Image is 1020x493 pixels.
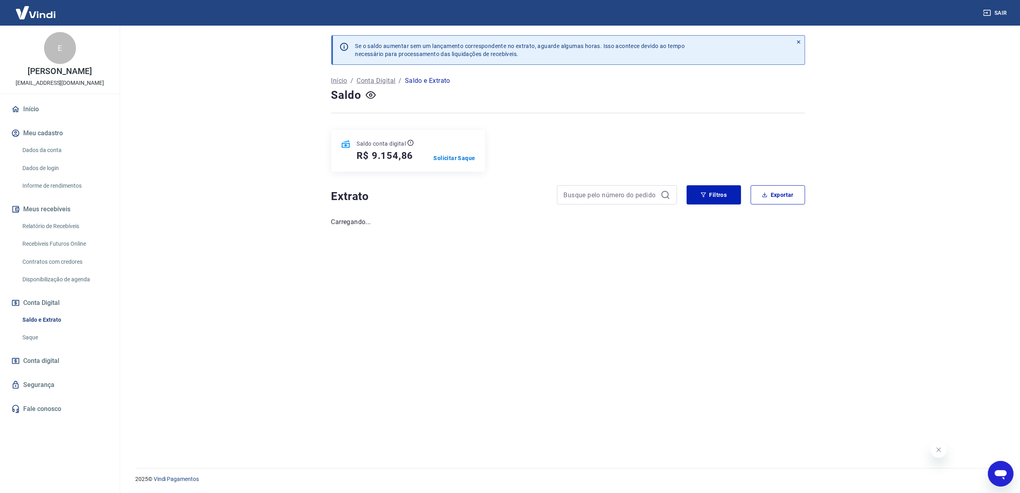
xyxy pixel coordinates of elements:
[355,42,685,58] p: Se o saldo aumentar sem um lançamento correspondente no extrato, aguarde algumas horas. Isso acon...
[931,442,947,458] iframe: Fechar mensagem
[10,376,110,394] a: Segurança
[988,461,1014,487] iframe: Botão para abrir a janela de mensagens
[331,87,361,103] h4: Saldo
[44,32,76,64] div: E
[13,13,19,19] img: logo_orange.svg
[154,476,199,482] a: Vindi Pagamentos
[331,188,547,204] h4: Extrato
[10,200,110,218] button: Meus recebíveis
[19,142,110,158] a: Dados da conta
[10,294,110,312] button: Conta Digital
[19,312,110,328] a: Saldo e Extrato
[23,355,59,367] span: Conta digital
[19,236,110,252] a: Recebíveis Futuros Online
[399,76,402,86] p: /
[19,254,110,270] a: Contratos com credores
[19,178,110,194] a: Informe de rendimentos
[10,0,62,25] img: Vindi
[331,76,347,86] a: Início
[357,76,395,86] a: Conta Digital
[19,329,110,346] a: Saque
[10,400,110,418] a: Fale conosco
[16,79,104,87] p: [EMAIL_ADDRESS][DOMAIN_NAME]
[13,21,19,27] img: website_grey.svg
[10,124,110,142] button: Meu cadastro
[434,154,475,162] a: Solicitar Saque
[93,47,128,52] div: Palavras-chave
[19,218,110,234] a: Relatório de Recebíveis
[135,475,1001,483] p: 2025 ©
[21,21,114,27] div: [PERSON_NAME]: [DOMAIN_NAME]
[357,140,406,148] p: Saldo conta digital
[357,149,413,162] h5: R$ 9.154,86
[42,47,61,52] div: Domínio
[22,13,39,19] div: v 4.0.25
[351,76,353,86] p: /
[405,76,450,86] p: Saldo e Extrato
[19,271,110,288] a: Disponibilização de agenda
[5,6,67,12] span: Olá! Precisa de ajuda?
[10,100,110,118] a: Início
[982,6,1010,20] button: Sair
[10,352,110,370] a: Conta digital
[564,189,657,201] input: Busque pelo número do pedido
[33,46,40,53] img: tab_domain_overview_orange.svg
[84,46,91,53] img: tab_keywords_by_traffic_grey.svg
[28,67,92,76] p: [PERSON_NAME]
[751,185,805,204] button: Exportar
[687,185,741,204] button: Filtros
[19,160,110,176] a: Dados de login
[331,217,805,227] p: Carregando...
